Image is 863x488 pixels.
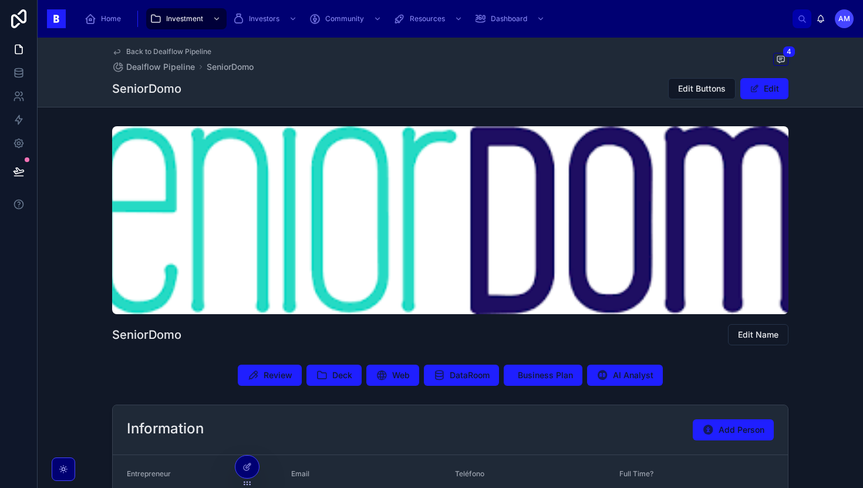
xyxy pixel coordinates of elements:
[112,47,211,56] a: Back to Dealflow Pipeline
[305,8,387,29] a: Community
[719,424,764,436] span: Add Person
[504,365,582,386] button: Business Plan
[126,47,211,56] span: Back to Dealflow Pipeline
[101,14,121,23] span: Home
[693,419,774,440] button: Add Person
[668,78,736,99] button: Edit Buttons
[325,14,364,23] span: Community
[392,369,410,381] span: Web
[112,80,181,97] h1: SeniorDomo
[773,53,788,68] button: 4
[390,8,468,29] a: Resources
[127,419,204,438] h2: Information
[450,369,490,381] span: DataRoom
[491,14,527,23] span: Dashboard
[112,61,195,73] a: Dealflow Pipeline
[306,365,362,386] button: Deck
[112,327,181,343] h1: SeniorDomo
[146,8,227,29] a: Investment
[613,369,653,381] span: AI Analyst
[332,369,352,381] span: Deck
[126,61,195,73] span: Dealflow Pipeline
[127,469,171,478] span: Entrepreneur
[471,8,551,29] a: Dashboard
[229,8,303,29] a: Investors
[838,14,850,23] span: AM
[410,14,445,23] span: Resources
[738,329,778,341] span: Edit Name
[238,365,302,386] button: Review
[291,469,309,478] span: Email
[366,365,419,386] button: Web
[264,369,292,381] span: Review
[81,8,129,29] a: Home
[619,469,653,478] span: Full Time?
[587,365,663,386] button: AI Analyst
[75,6,793,32] div: scrollable content
[47,9,66,28] img: App logo
[678,83,726,95] span: Edit Buttons
[728,324,788,345] button: Edit Name
[783,46,795,58] span: 4
[249,14,279,23] span: Investors
[166,14,203,23] span: Investment
[207,61,254,73] a: SeniorDomo
[740,78,788,99] button: Edit
[424,365,499,386] button: DataRoom
[455,469,484,478] span: Teléfono
[518,369,573,381] span: Business Plan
